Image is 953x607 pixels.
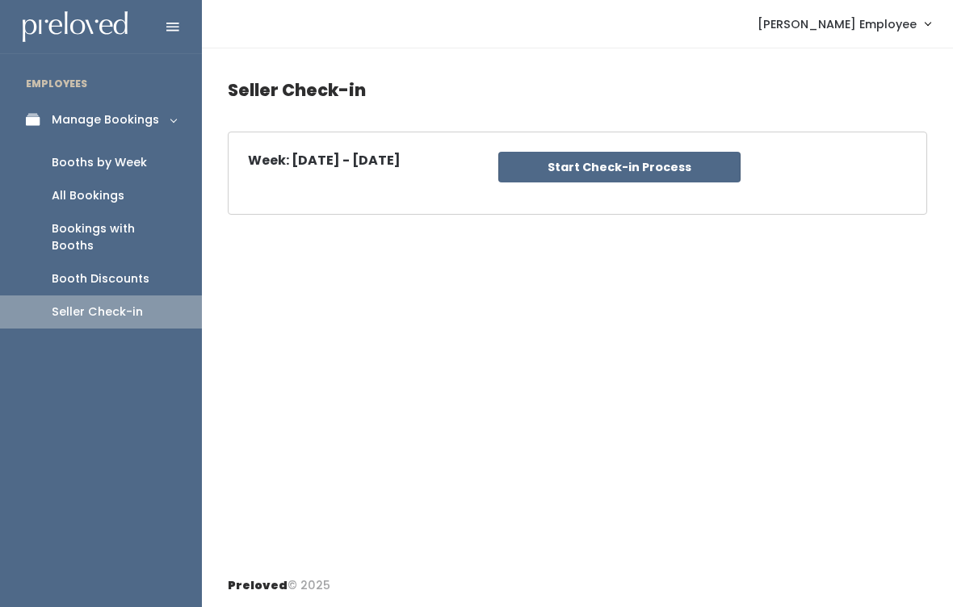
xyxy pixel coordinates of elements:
[52,270,149,287] div: Booth Discounts
[228,577,288,593] span: Preloved
[52,303,143,320] div: Seller Check-in
[228,564,330,594] div: © 2025
[758,15,917,33] span: [PERSON_NAME] Employee
[228,68,927,112] h4: Seller Check-in
[52,220,176,254] div: Bookings with Booths
[741,6,947,41] a: [PERSON_NAME] Employee
[23,11,128,43] img: preloved logo
[52,187,124,204] div: All Bookings
[248,153,401,168] h5: Week: [DATE] - [DATE]
[52,154,147,171] div: Booths by Week
[498,152,741,182] button: Start Check-in Process
[52,111,159,128] div: Manage Bookings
